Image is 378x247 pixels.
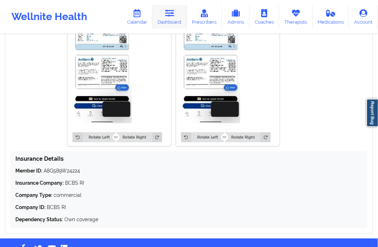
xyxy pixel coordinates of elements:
p: commercial [15,192,363,199]
a: Medications [313,5,349,29]
button: Rotate Left [73,132,115,142]
p: Own coverage [15,216,363,223]
button: Rotate Left [181,132,224,142]
p: BCBS RI [15,180,363,187]
strong: Insurance Company: [15,180,64,186]
a: Admins [222,5,250,29]
a: Coaches [250,5,279,29]
a: Report Bug [367,99,378,127]
a: Prescribers [187,5,222,29]
a: Calendar [122,5,153,29]
strong: Dependency Status: [15,217,63,223]
strong: Company Type: [15,193,52,198]
button: Rotate Right [225,132,271,142]
h4: Insurance Details [15,156,363,163]
button: Rotate Right [117,132,162,142]
a: Account [349,5,378,29]
p: BCBS RI [15,204,363,211]
a: Dashboard [153,5,187,29]
strong: Member ID: [15,168,42,174]
a: Therapists [279,5,313,29]
strong: Company ID: [15,205,45,210]
p: A8G589W24224 [15,168,363,175]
